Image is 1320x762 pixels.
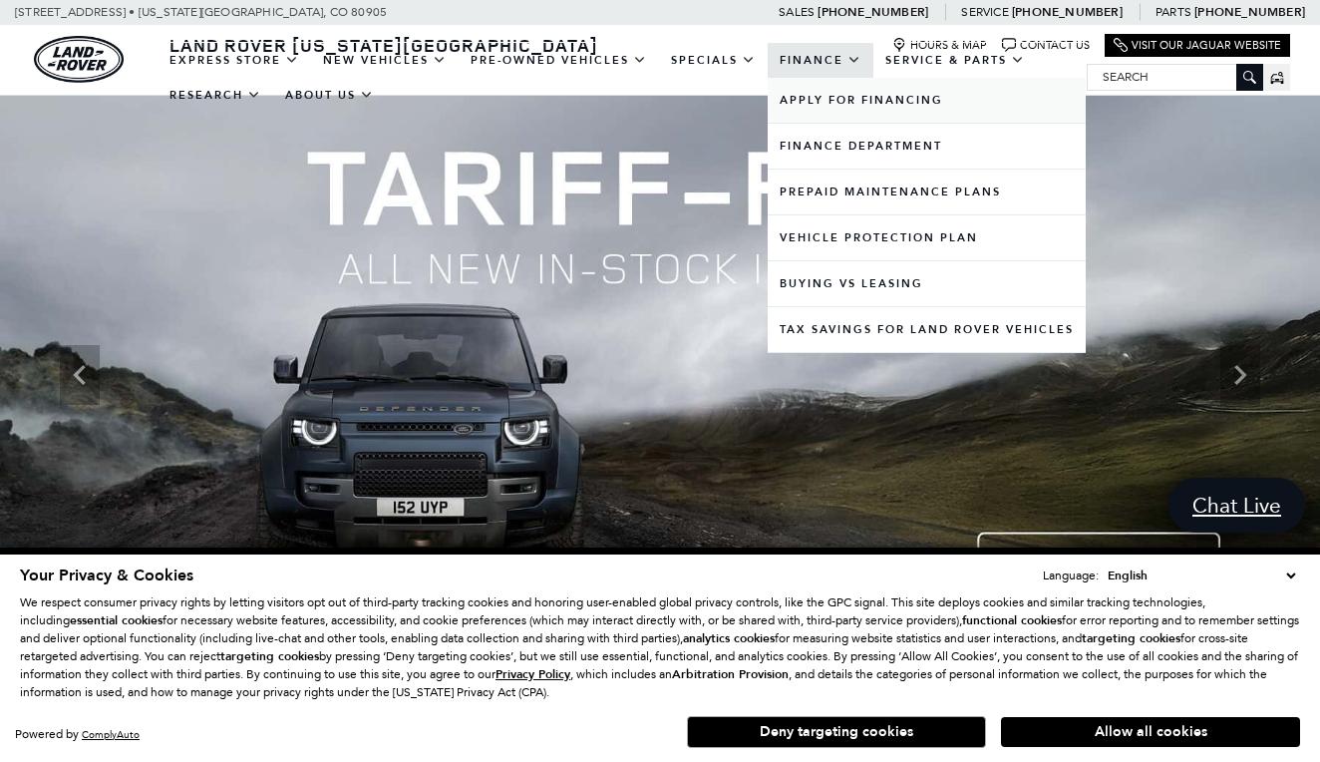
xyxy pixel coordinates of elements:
[687,716,986,748] button: Deny targeting cookies
[15,728,140,741] div: Powered by
[158,43,1087,113] nav: Main Navigation
[20,593,1300,701] p: We respect consumer privacy rights by letting visitors opt out of third-party tracking cookies an...
[768,78,1086,123] a: Apply for Financing
[779,5,815,19] span: Sales
[158,43,311,78] a: EXPRESS STORE
[273,78,386,113] a: About Us
[768,43,873,78] a: Finance
[1194,4,1305,20] a: [PHONE_NUMBER]
[220,648,319,664] strong: targeting cookies
[768,261,1086,306] a: Buying vs Leasing
[1043,570,1099,581] div: Language:
[169,33,598,57] span: Land Rover [US_STATE][GEOGRAPHIC_DATA]
[768,307,1086,352] a: Tax Savings for Land Rover Vehicles
[768,215,1086,260] a: Vehicle Protection Plan
[873,43,1037,78] a: Service & Parts
[1182,492,1291,519] span: Chat Live
[34,36,124,83] img: Land Rover
[459,43,659,78] a: Pre-Owned Vehicles
[311,43,459,78] a: New Vehicles
[768,170,1086,214] a: Prepaid Maintenance Plans
[34,36,124,83] a: land-rover
[15,5,387,19] a: [STREET_ADDRESS] • [US_STATE][GEOGRAPHIC_DATA], CO 80905
[1220,345,1260,405] div: Next
[495,666,570,682] u: Privacy Policy
[768,124,1086,169] a: Finance Department
[892,38,987,53] a: Hours & Map
[672,666,789,682] strong: Arbitration Provision
[1001,717,1300,747] button: Allow all cookies
[1002,38,1090,53] a: Contact Us
[495,667,570,681] a: Privacy Policy
[1082,630,1180,646] strong: targeting cookies
[1155,5,1191,19] span: Parts
[659,43,768,78] a: Specials
[1114,38,1281,53] a: Visit Our Jaguar Website
[1103,566,1300,585] select: Language Select
[158,78,273,113] a: Research
[82,728,140,741] a: ComplyAuto
[962,612,1062,628] strong: functional cookies
[683,630,775,646] strong: analytics cookies
[1012,4,1123,20] a: [PHONE_NUMBER]
[1088,65,1262,89] input: Search
[158,33,610,57] a: Land Rover [US_STATE][GEOGRAPHIC_DATA]
[70,612,163,628] strong: essential cookies
[1168,478,1305,533] a: Chat Live
[961,5,1008,19] span: Service
[60,345,100,405] div: Previous
[818,4,928,20] a: [PHONE_NUMBER]
[20,565,193,586] span: Your Privacy & Cookies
